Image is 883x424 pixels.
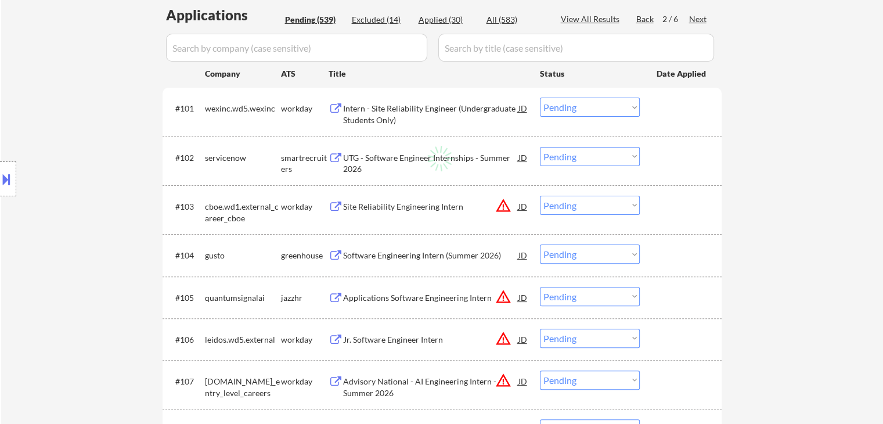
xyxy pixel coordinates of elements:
[343,250,518,261] div: Software Engineering Intern (Summer 2026)
[517,147,529,168] div: JD
[281,103,329,114] div: workday
[281,152,329,175] div: smartrecruiters
[343,152,518,175] div: UTG - Software Engineer Internships - Summer 2026
[517,196,529,217] div: JD
[495,197,511,214] button: warning_amber
[689,13,708,25] div: Next
[352,14,410,26] div: Excluded (14)
[495,289,511,305] button: warning_amber
[175,376,196,387] div: #107
[517,98,529,118] div: JD
[517,245,529,265] div: JD
[495,330,511,347] button: warning_amber
[343,334,518,346] div: Jr. Software Engineer Intern
[281,68,329,80] div: ATS
[517,287,529,308] div: JD
[517,371,529,391] div: JD
[205,68,281,80] div: Company
[166,8,281,22] div: Applications
[281,201,329,213] div: workday
[205,103,281,114] div: wexinc.wd5.wexinc
[561,13,623,25] div: View All Results
[166,34,427,62] input: Search by company (case sensitive)
[636,13,655,25] div: Back
[486,14,545,26] div: All (583)
[205,376,281,398] div: [DOMAIN_NAME]_entry_level_careers
[175,292,196,304] div: #105
[343,201,518,213] div: Site Reliability Engineering Intern
[517,329,529,350] div: JD
[205,292,281,304] div: quantumsignalai
[205,201,281,224] div: cboe.wd1.external_career_cboe
[419,14,477,26] div: Applied (30)
[540,63,640,84] div: Status
[495,372,511,389] button: warning_amber
[662,13,689,25] div: 2 / 6
[175,334,196,346] div: #106
[281,250,329,261] div: greenhouse
[205,250,281,261] div: gusto
[438,34,714,62] input: Search by title (case sensitive)
[205,334,281,346] div: leidos.wd5.external
[281,292,329,304] div: jazzhr
[281,334,329,346] div: workday
[329,68,529,80] div: Title
[205,152,281,164] div: servicenow
[285,14,343,26] div: Pending (539)
[343,376,518,398] div: Advisory National - AI Engineering Intern - Summer 2026
[281,376,329,387] div: workday
[343,103,518,125] div: Intern - Site Reliability Engineer (Undergraduate Students Only)
[343,292,518,304] div: Applications Software Engineering Intern
[657,68,708,80] div: Date Applied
